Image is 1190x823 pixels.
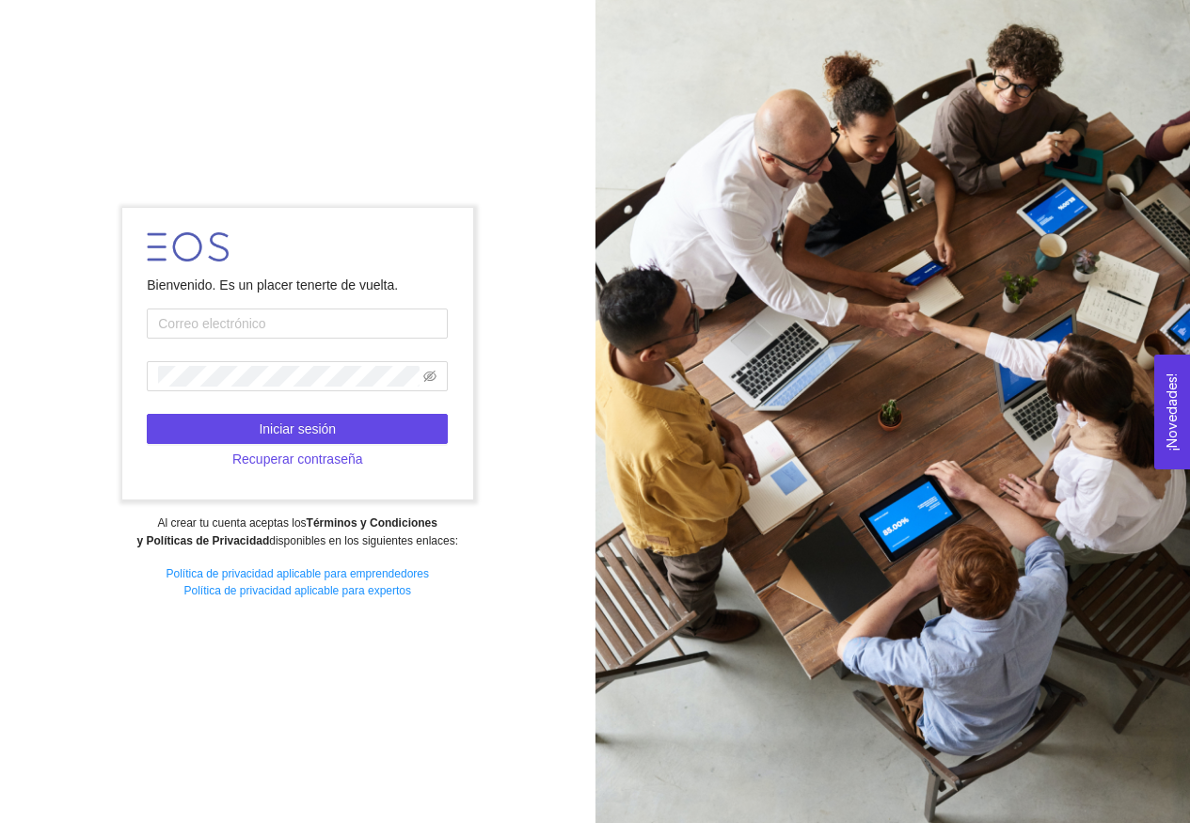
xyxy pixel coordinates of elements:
[147,232,229,261] img: LOGO
[166,567,429,580] a: Política de privacidad aplicable para emprendedores
[184,584,411,597] a: Política de privacidad aplicable para expertos
[1154,355,1190,469] button: Open Feedback Widget
[232,449,363,469] span: Recuperar contraseña
[147,275,448,295] div: Bienvenido. Es un placer tenerte de vuelta.
[147,444,448,474] button: Recuperar contraseña
[136,516,436,547] strong: Términos y Condiciones y Políticas de Privacidad
[423,370,436,383] span: eye-invisible
[259,419,336,439] span: Iniciar sesión
[147,451,448,467] a: Recuperar contraseña
[147,414,448,444] button: Iniciar sesión
[12,514,582,550] div: Al crear tu cuenta aceptas los disponibles en los siguientes enlaces:
[147,309,448,339] input: Correo electrónico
